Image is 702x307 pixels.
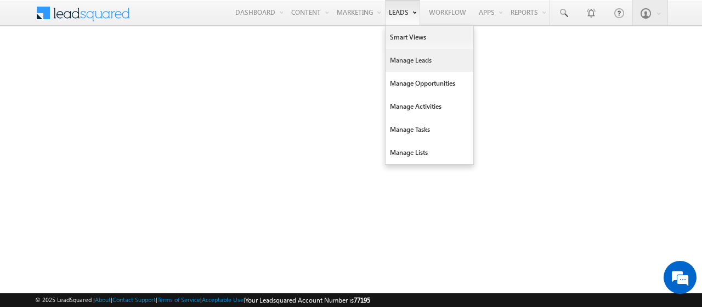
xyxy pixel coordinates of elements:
[386,26,473,49] a: Smart Views
[35,295,370,305] span: © 2025 LeadSquared | | | | |
[14,102,200,226] textarea: Type your message and hit 'Enter'
[386,141,473,164] a: Manage Lists
[386,95,473,118] a: Manage Activities
[149,235,199,250] em: Start Chat
[386,72,473,95] a: Manage Opportunities
[245,296,370,304] span: Your Leadsquared Account Number is
[157,296,200,303] a: Terms of Service
[202,296,244,303] a: Acceptable Use
[19,58,46,72] img: d_60004797649_company_0_60004797649
[57,58,184,72] div: Chat with us now
[354,296,370,304] span: 77195
[95,296,111,303] a: About
[386,49,473,72] a: Manage Leads
[386,118,473,141] a: Manage Tasks
[180,5,206,32] div: Minimize live chat window
[112,296,156,303] a: Contact Support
